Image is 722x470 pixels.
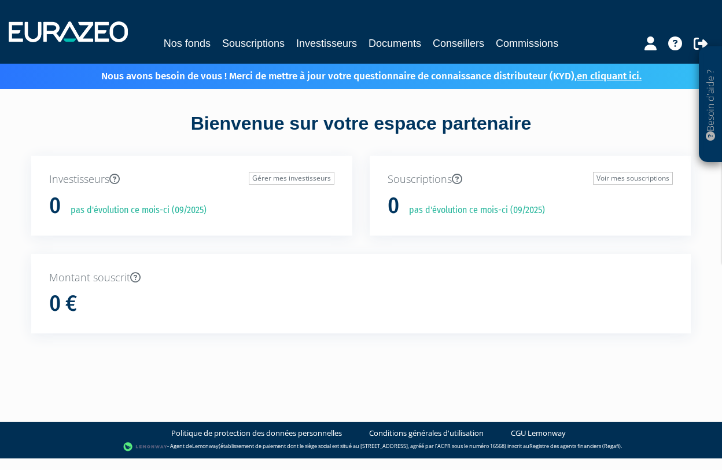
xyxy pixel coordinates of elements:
h1: 0 [49,194,61,218]
a: Conseillers [433,35,484,52]
img: logo-lemonway.png [123,441,168,453]
a: Lemonway [192,443,219,450]
div: Bienvenue sur votre espace partenaire [23,111,699,156]
a: Souscriptions [222,35,285,52]
a: Conditions générales d'utilisation [369,428,484,439]
p: pas d'évolution ce mois-ci (09/2025) [62,204,207,217]
a: en cliquant ici. [577,70,642,82]
a: Investisseurs [296,35,357,52]
p: Nous avons besoin de vous ! Merci de mettre à jour votre questionnaire de connaissance distribute... [68,67,642,83]
a: CGU Lemonway [511,428,566,439]
p: Investisseurs [49,172,334,187]
a: Gérer mes investisseurs [249,172,334,185]
p: Souscriptions [388,172,673,187]
a: Politique de protection des données personnelles [171,428,342,439]
a: Registre des agents financiers (Regafi) [529,443,621,450]
img: 1732889491-logotype_eurazeo_blanc_rvb.png [9,21,128,42]
p: pas d'évolution ce mois-ci (09/2025) [401,204,545,217]
h1: 0 € [49,292,77,316]
a: Nos fonds [164,35,211,52]
h1: 0 [388,194,399,218]
a: Documents [369,35,421,52]
p: Montant souscrit [49,270,673,285]
a: Voir mes souscriptions [593,172,673,185]
div: - Agent de (établissement de paiement dont le siège social est situé au [STREET_ADDRESS], agréé p... [12,441,710,453]
p: Besoin d'aide ? [704,53,717,157]
a: Commissions [496,35,558,52]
